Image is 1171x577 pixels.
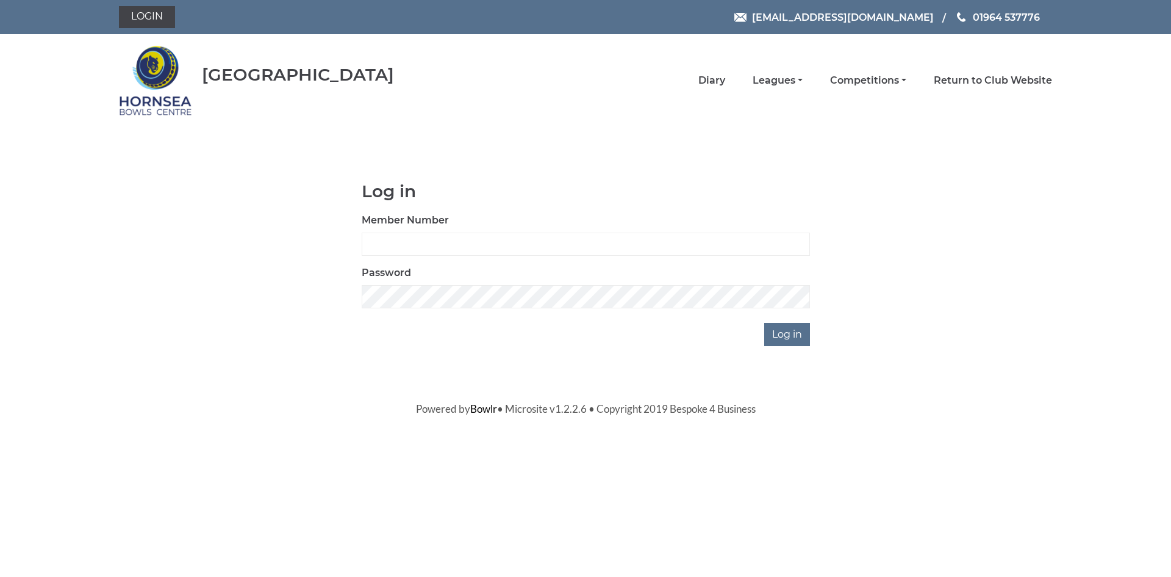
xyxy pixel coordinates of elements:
h1: Log in [362,182,810,201]
a: Leagues [753,74,803,87]
img: Email [734,13,747,22]
label: Member Number [362,213,449,228]
a: Login [119,6,175,28]
a: Email [EMAIL_ADDRESS][DOMAIN_NAME] [734,10,934,25]
label: Password [362,266,411,280]
a: Competitions [830,74,906,87]
a: Phone us 01964 537776 [955,10,1040,25]
a: Diary [698,74,725,87]
a: Bowlr [470,402,497,415]
img: Hornsea Bowls Centre [119,38,192,123]
span: [EMAIL_ADDRESS][DOMAIN_NAME] [752,11,934,23]
input: Log in [764,323,810,346]
span: 01964 537776 [973,11,1040,23]
img: Phone us [957,12,965,22]
div: [GEOGRAPHIC_DATA] [202,65,394,84]
span: Powered by • Microsite v1.2.2.6 • Copyright 2019 Bespoke 4 Business [416,402,756,415]
a: Return to Club Website [934,74,1052,87]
